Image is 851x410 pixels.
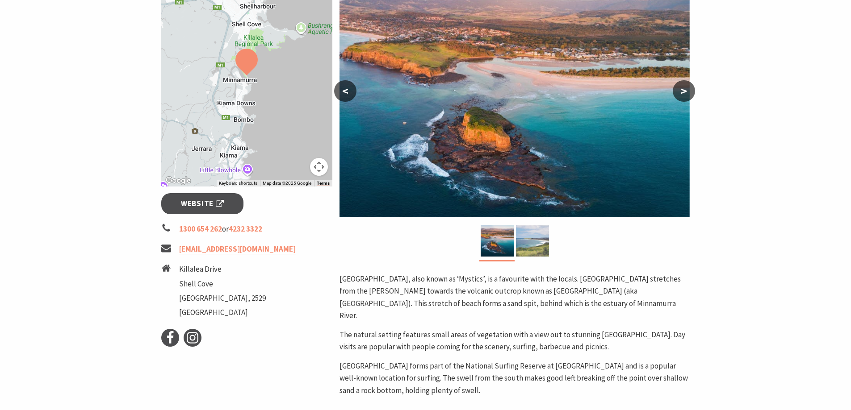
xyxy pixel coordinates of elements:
[179,292,266,304] li: [GEOGRAPHIC_DATA], 2529
[334,80,356,102] button: <
[219,180,257,186] button: Keyboard shortcuts
[161,223,333,235] li: or
[179,278,266,290] li: Shell Cove
[673,80,695,102] button: >
[163,175,193,186] a: Click to see this area on Google Maps
[340,360,690,397] p: [GEOGRAPHIC_DATA] forms part of the National Surfing Reserve at [GEOGRAPHIC_DATA] and is a popula...
[161,193,244,214] a: Website
[317,181,330,186] a: Terms (opens in new tab)
[340,273,690,322] p: [GEOGRAPHIC_DATA], also known as ‘Mystics’, is a favourite with the locals. [GEOGRAPHIC_DATA] str...
[179,244,296,254] a: [EMAIL_ADDRESS][DOMAIN_NAME]
[181,198,224,210] span: Website
[516,225,549,257] img: Minnamurra Beach
[179,224,222,234] a: 1300 654 262
[229,224,262,234] a: 4232 3322
[481,225,514,257] img: Mystics Beach & Rangoon Island
[310,158,328,176] button: Map camera controls
[340,329,690,353] p: The natural setting features small areas of vegetation with a view out to stunning [GEOGRAPHIC_DA...
[179,263,266,275] li: Killalea Drive
[163,175,193,186] img: Google
[179,306,266,319] li: [GEOGRAPHIC_DATA]
[263,181,311,186] span: Map data ©2025 Google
